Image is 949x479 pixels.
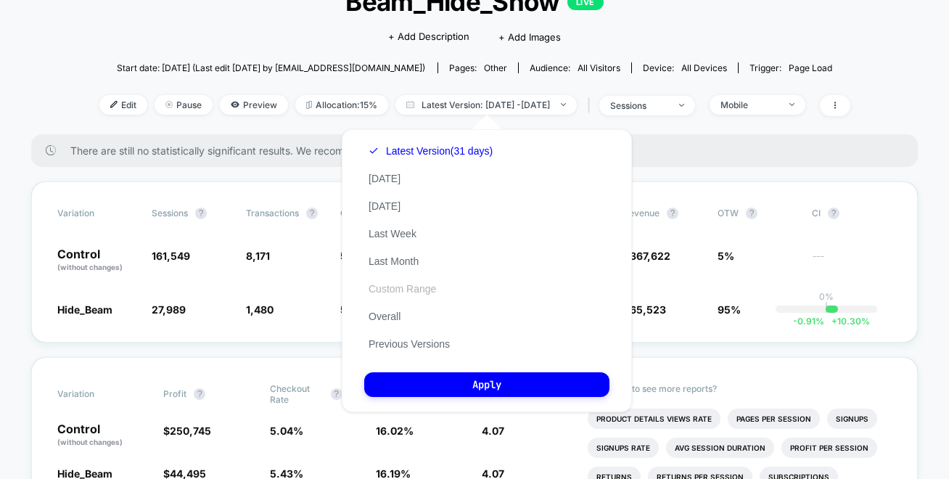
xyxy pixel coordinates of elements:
span: Variation [57,208,137,219]
button: Previous Versions [364,337,454,351]
span: Sessions [152,208,188,218]
span: 8,171 [246,250,270,262]
li: Pages Per Session [728,409,820,429]
span: 250,745 [170,425,211,437]
p: Control [57,423,149,448]
button: [DATE] [364,200,405,213]
span: 1,480 [246,303,274,316]
button: ? [195,208,207,219]
span: Allocation: 15% [295,95,388,115]
span: + Add Images [498,31,561,43]
button: Last Week [364,227,421,240]
p: Would like to see more reports? [588,383,892,394]
span: There are still no statistically significant results. We recommend waiting a few more days [70,144,889,157]
span: Hide_Beam [57,303,112,316]
span: Page Load [789,62,832,73]
span: other [484,62,507,73]
span: Start date: [DATE] (Last edit [DATE] by [EMAIL_ADDRESS][DOMAIN_NAME]) [117,62,425,73]
span: Checkout Rate [270,383,324,405]
li: Profit Per Session [781,438,877,458]
span: + [831,316,837,327]
button: ? [306,208,318,219]
div: Mobile [720,99,778,110]
span: Device: [631,62,738,73]
span: Pause [155,95,213,115]
div: sessions [610,100,668,111]
span: | [584,95,599,116]
span: $ [163,425,211,437]
div: Trigger: [749,62,832,73]
p: Control [57,248,137,273]
div: Audience: [530,62,620,73]
span: Latest Version: [DATE] - [DATE] [395,95,577,115]
span: 5.04 % [270,425,303,437]
img: calendar [406,101,414,108]
li: Avg Session Duration [666,438,774,458]
span: 4.07 [482,425,504,437]
span: $ [623,250,670,262]
img: end [789,103,794,106]
button: Last Month [364,255,423,268]
span: 161,549 [152,250,190,262]
button: Overall [364,310,405,323]
span: 95% [718,303,741,316]
span: 367,622 [630,250,670,262]
span: 5% [718,250,734,262]
button: Latest Version(31 days) [364,144,497,157]
button: ? [667,208,678,219]
img: end [165,101,173,108]
span: all devices [681,62,727,73]
button: ? [746,208,757,219]
span: (without changes) [57,438,123,446]
li: Signups Rate [588,438,659,458]
img: end [679,104,684,107]
span: Variation [57,383,137,405]
p: | [825,302,828,313]
span: -0.91 % [793,316,824,327]
span: Preview [220,95,288,115]
span: All Visitors [578,62,620,73]
span: 65,523 [630,303,666,316]
button: Custom Range [364,282,440,295]
li: Product Details Views Rate [588,409,720,429]
span: Edit [99,95,147,115]
span: 27,989 [152,303,186,316]
span: 10.30 % [824,316,870,327]
span: CI [812,208,892,219]
button: [DATE] [364,172,405,185]
span: Profit [163,388,186,399]
span: OTW [718,208,797,219]
li: Signups [827,409,877,429]
span: 16.02 % [376,425,414,437]
span: (without changes) [57,263,123,271]
button: Apply [364,372,609,397]
img: rebalance [306,101,312,109]
p: 0% [819,291,834,302]
span: + Add Description [388,30,469,44]
img: end [561,103,566,106]
div: Pages: [449,62,507,73]
span: Transactions [246,208,299,218]
button: ? [828,208,839,219]
span: --- [812,252,892,273]
button: ? [194,388,205,400]
img: edit [110,101,118,108]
